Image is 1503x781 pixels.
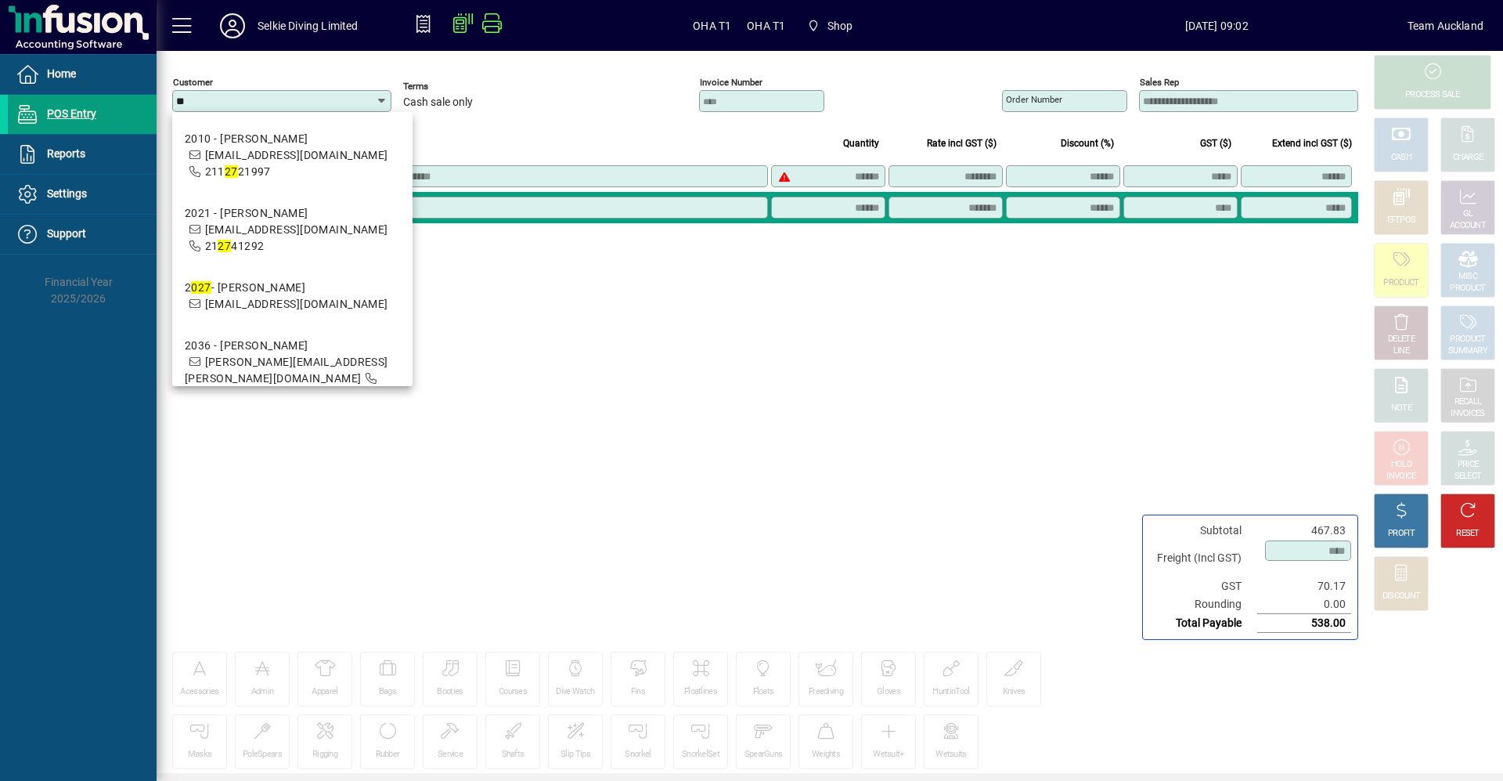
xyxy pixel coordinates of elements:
[1272,135,1352,152] span: Extend incl GST ($)
[1450,283,1485,295] div: PRODUCT
[243,749,282,761] div: PoleSpears
[693,13,731,38] span: OHA T1
[812,749,840,761] div: Weights
[1382,591,1420,602] div: DISCOUNT
[173,77,213,88] mat-label: Customer
[1458,459,1479,471] div: PRICE
[1149,540,1257,577] td: Freight (Incl GST)
[1061,135,1114,152] span: Discount (%)
[47,187,87,200] span: Settings
[502,749,524,761] div: Shafts
[625,749,651,761] div: Snorkel
[437,686,463,698] div: Booties
[700,77,762,88] mat-label: Invoice number
[1448,345,1487,357] div: SUMMARY
[8,135,157,174] a: Reports
[873,749,903,761] div: Wetsuit+
[258,13,359,38] div: Selkie Diving Limited
[1454,396,1482,408] div: RECALL
[1149,577,1257,595] td: GST
[1391,403,1411,414] div: NOTE
[1453,152,1483,164] div: CHARGE
[251,686,274,698] div: Admin
[927,135,997,152] span: Rate incl GST ($)
[877,686,900,698] div: Gloves
[205,240,265,252] span: 21 41292
[935,749,966,761] div: Wetsuits
[556,686,594,698] div: Dive Watch
[218,240,231,252] em: 27
[188,749,212,761] div: Masks
[47,107,96,120] span: POS Entry
[172,267,413,325] mat-option: 2027 - Matilde Agostini
[180,686,218,698] div: Acessories
[1388,334,1415,345] div: DELETE
[379,686,396,698] div: Bags
[1387,215,1416,226] div: EFTPOS
[205,149,388,161] span: [EMAIL_ADDRESS][DOMAIN_NAME]
[1451,408,1484,420] div: INVOICES
[1450,220,1486,232] div: ACCOUNT
[560,749,590,761] div: Slip Tips
[205,165,271,178] span: 211 21997
[827,13,853,38] span: Shop
[1383,277,1418,289] div: PRODUCT
[8,175,157,214] a: Settings
[1026,13,1407,38] span: [DATE] 09:02
[1149,595,1257,614] td: Rounding
[172,325,413,416] mat-option: 2036 - Jimmy Bodle
[1257,614,1351,633] td: 538.00
[1386,471,1415,483] div: INVOICE
[1407,13,1483,38] div: Team Auckland
[1454,471,1482,483] div: SELECT
[1450,334,1485,345] div: PRODUCT
[185,280,388,296] div: 2 - [PERSON_NAME]
[1006,94,1062,105] mat-label: Order number
[185,205,400,222] div: 2021 - [PERSON_NAME]
[1391,152,1411,164] div: CASH
[403,96,473,109] span: Cash sale only
[809,686,843,698] div: Freediving
[225,165,238,178] em: 27
[207,12,258,40] button: Profile
[1388,528,1415,540] div: PROFIT
[205,298,388,310] span: [EMAIL_ADDRESS][DOMAIN_NAME]
[801,12,859,40] span: Shop
[1200,135,1231,152] span: GST ($)
[47,227,86,240] span: Support
[631,686,645,698] div: Fins
[744,749,783,761] div: SpearGuns
[376,749,400,761] div: Rubber
[1393,345,1409,357] div: LINE
[1458,271,1477,283] div: MISC
[1257,595,1351,614] td: 0.00
[191,281,211,294] em: 027
[312,749,337,761] div: Rigging
[1140,77,1179,88] mat-label: Sales rep
[8,215,157,254] a: Support
[684,686,717,698] div: Floatlines
[1149,614,1257,633] td: Total Payable
[753,686,774,698] div: Floats
[438,749,463,761] div: Service
[205,223,388,236] span: [EMAIL_ADDRESS][DOMAIN_NAME]
[172,118,413,193] mat-option: 2010 - Sacha Gardner
[682,749,719,761] div: SnorkelSet
[1149,522,1257,540] td: Subtotal
[1003,686,1025,698] div: Knives
[172,193,413,267] mat-option: 2021 - Michael Heartly
[403,81,497,92] span: Terms
[312,686,337,698] div: Apparel
[843,135,879,152] span: Quantity
[47,147,85,160] span: Reports
[185,356,388,385] span: [PERSON_NAME][EMAIL_ADDRESS][PERSON_NAME][DOMAIN_NAME]
[1405,89,1460,101] div: PROCESS SALE
[747,13,785,38] span: OHA T1
[1257,577,1351,595] td: 70.17
[1456,528,1480,540] div: RESET
[932,686,969,698] div: HuntinTool
[8,55,157,94] a: Home
[1257,522,1351,540] td: 467.83
[1391,459,1411,471] div: HOLD
[47,67,76,80] span: Home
